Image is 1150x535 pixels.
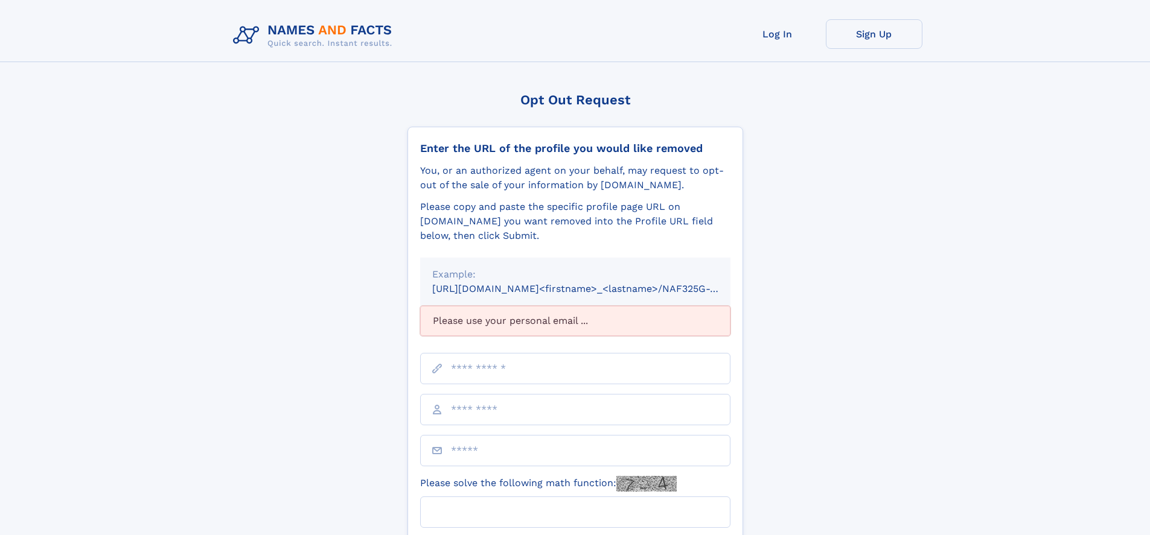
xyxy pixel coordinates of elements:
img: Logo Names and Facts [228,19,402,52]
div: Please use your personal email ... [420,306,730,336]
div: You, or an authorized agent on your behalf, may request to opt-out of the sale of your informatio... [420,163,730,192]
div: Please copy and paste the specific profile page URL on [DOMAIN_NAME] you want removed into the Pr... [420,200,730,243]
a: Sign Up [826,19,922,49]
label: Please solve the following math function: [420,476,677,492]
small: [URL][DOMAIN_NAME]<firstname>_<lastname>/NAF325G-xxxxxxxx [432,283,753,294]
div: Example: [432,267,718,282]
div: Enter the URL of the profile you would like removed [420,142,730,155]
a: Log In [729,19,826,49]
div: Opt Out Request [407,92,743,107]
